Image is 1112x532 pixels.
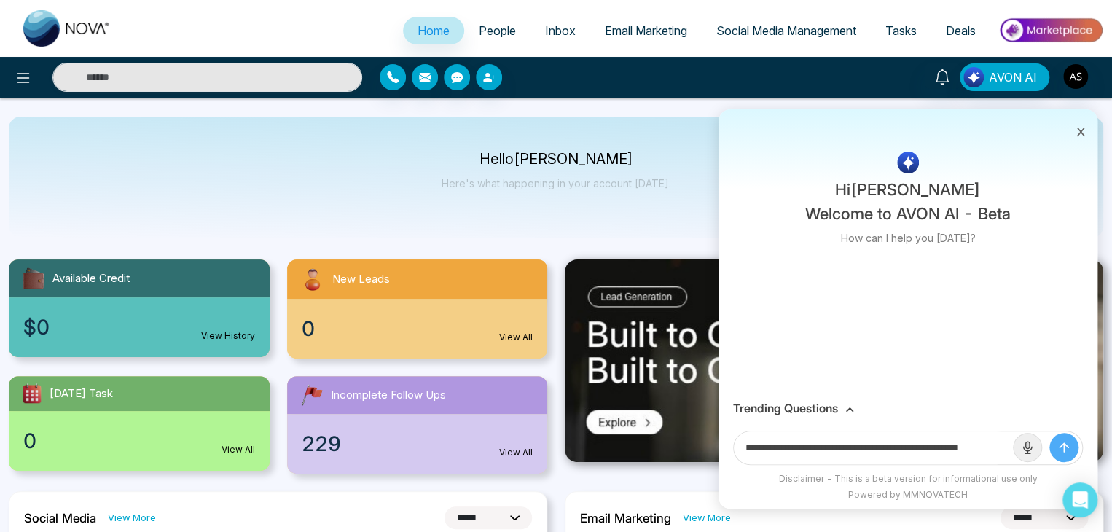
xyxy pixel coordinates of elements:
a: Inbox [530,17,590,44]
p: Here's what happening in your account [DATE]. [442,177,671,189]
a: View All [499,446,533,459]
div: Powered by MMNOVATECH [726,488,1090,501]
span: 0 [23,426,36,456]
a: View All [222,443,255,456]
img: Lead Flow [963,67,984,87]
a: People [464,17,530,44]
a: Social Media Management [702,17,871,44]
a: View More [108,511,156,525]
p: How can I help you [DATE]? [841,230,976,246]
a: Email Marketing [590,17,702,44]
span: 0 [302,313,315,344]
div: Disclaimer - This is a beta version for informational use only [726,472,1090,485]
span: Available Credit [52,270,130,287]
span: People [479,23,516,38]
img: Market-place.gif [998,14,1103,47]
button: AVON AI [960,63,1049,91]
span: 229 [302,429,341,459]
div: Open Intercom Messenger [1062,482,1097,517]
span: Social Media Management [716,23,856,38]
a: Incomplete Follow Ups229View All [278,376,557,474]
img: followUps.svg [299,382,325,408]
a: View History [201,329,255,343]
img: AI Logo [897,152,919,173]
span: AVON AI [989,69,1037,86]
img: Nova CRM Logo [23,10,111,47]
a: View More [683,511,731,525]
span: Email Marketing [605,23,687,38]
span: Home [418,23,450,38]
span: Tasks [885,23,917,38]
span: Incomplete Follow Ups [331,387,446,404]
img: todayTask.svg [20,382,44,405]
h3: Trending Questions [733,402,838,415]
p: Hi [PERSON_NAME] Welcome to AVON AI - Beta [805,178,1011,226]
span: New Leads [332,271,390,288]
span: $0 [23,312,50,343]
p: Hello [PERSON_NAME] [442,153,671,165]
span: Inbox [545,23,576,38]
a: Tasks [871,17,931,44]
img: User Avatar [1063,64,1088,89]
span: [DATE] Task [50,386,113,402]
span: Deals [946,23,976,38]
a: Deals [931,17,990,44]
a: Home [403,17,464,44]
a: New Leads0View All [278,259,557,359]
h2: Social Media [24,511,96,525]
img: availableCredit.svg [20,265,47,292]
h2: Email Marketing [580,511,671,525]
a: View All [499,331,533,344]
img: newLeads.svg [299,265,326,293]
img: . [565,259,1103,462]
